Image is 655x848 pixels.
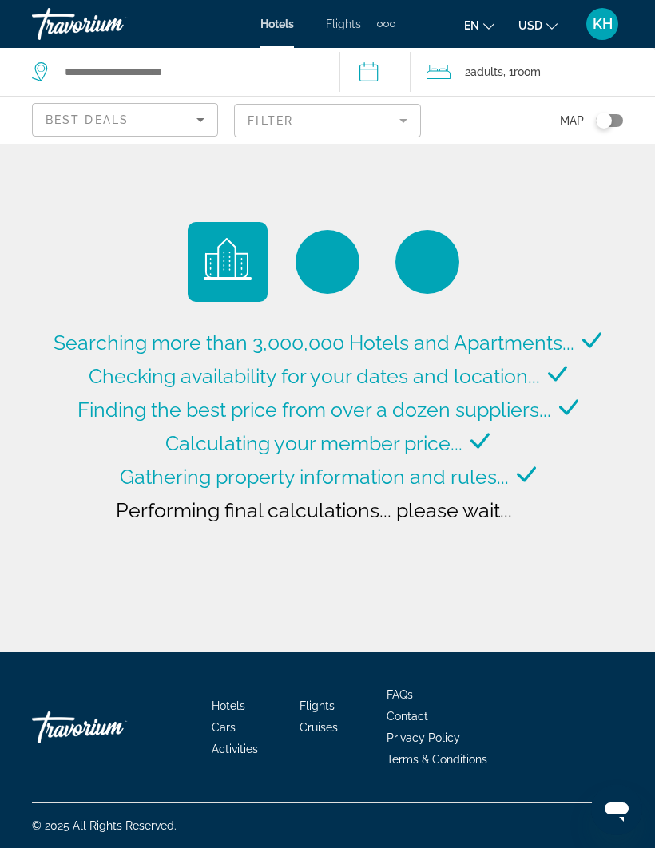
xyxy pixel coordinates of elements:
[377,11,395,37] button: Extra navigation items
[465,61,503,83] span: 2
[584,113,623,128] button: Toggle map
[32,703,192,751] a: Travorium
[464,19,479,32] span: en
[46,113,129,126] span: Best Deals
[260,18,294,30] a: Hotels
[116,498,512,522] span: Performing final calculations... please wait...
[518,19,542,32] span: USD
[212,721,236,734] a: Cars
[300,721,338,734] a: Cruises
[503,61,541,83] span: , 1
[300,699,335,712] a: Flights
[32,3,192,45] a: Travorium
[560,109,584,132] span: Map
[46,110,204,129] mat-select: Sort by
[387,710,428,723] a: Contact
[212,699,245,712] a: Hotels
[411,48,655,96] button: Travelers: 2 adults, 0 children
[326,18,361,30] a: Flights
[514,65,541,78] span: Room
[32,819,177,832] span: © 2025 All Rights Reserved.
[387,731,460,744] a: Privacy Policy
[165,431,462,455] span: Calculating your member price...
[591,784,642,835] iframe: Button to launch messaging window
[387,688,413,701] a: FAQs
[339,48,411,96] button: Check in and out dates
[387,753,487,766] a: Terms & Conditions
[212,743,258,755] a: Activities
[582,7,623,41] button: User Menu
[89,364,540,388] span: Checking availability for your dates and location...
[518,14,558,37] button: Change currency
[470,65,503,78] span: Adults
[464,14,494,37] button: Change language
[77,398,551,422] span: Finding the best price from over a dozen suppliers...
[234,103,420,138] button: Filter
[593,16,613,32] span: KH
[120,465,509,489] span: Gathering property information and rules...
[54,331,574,355] span: Searching more than 3,000,000 Hotels and Apartments...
